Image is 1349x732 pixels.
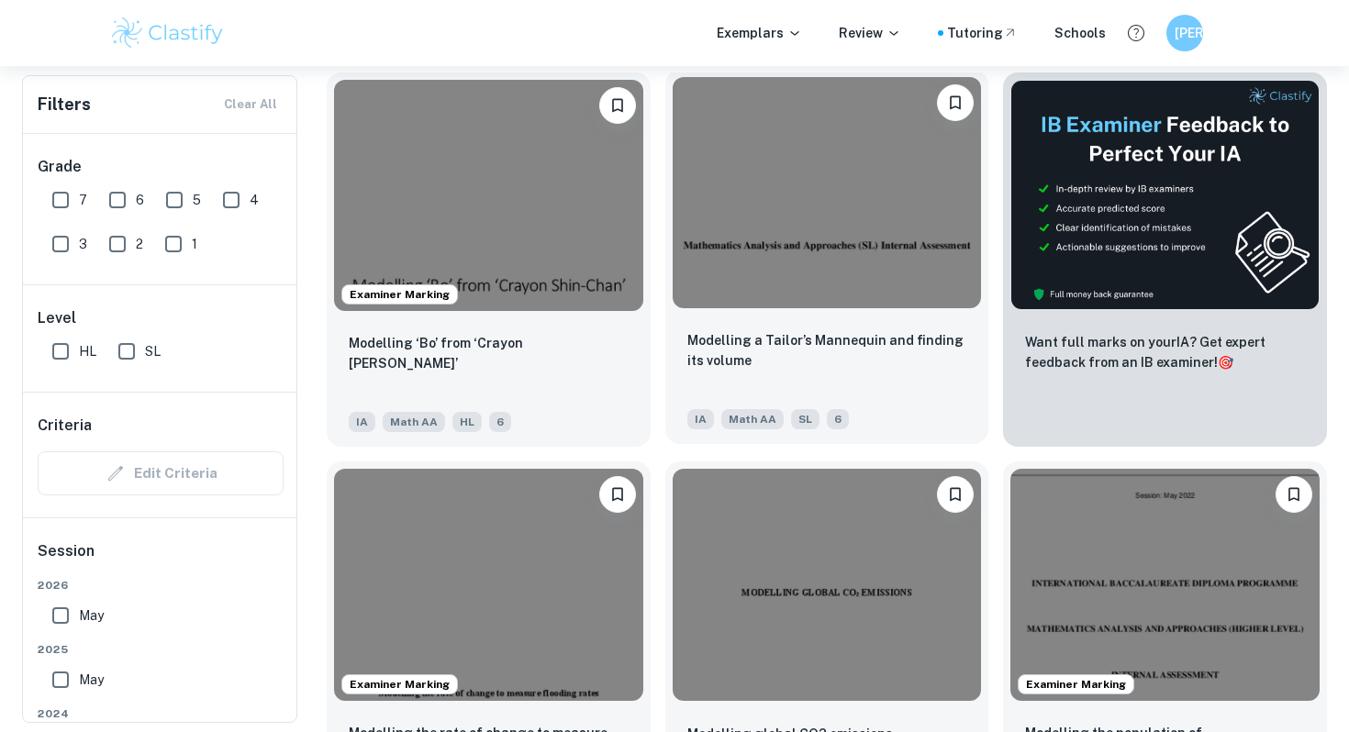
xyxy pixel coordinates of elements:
[1054,23,1106,43] a: Schools
[136,190,144,210] span: 6
[1019,676,1133,693] span: Examiner Marking
[1166,15,1203,51] button: [PERSON_NAME]
[250,190,259,210] span: 4
[342,676,457,693] span: Examiner Marking
[721,409,784,429] span: Math AA
[79,670,104,690] span: May
[192,234,197,254] span: 1
[599,87,636,124] button: Bookmark
[665,72,989,447] a: BookmarkModelling a Tailor’s Mannequin and finding its volumeIAMath AASL6
[827,409,849,429] span: 6
[1025,332,1305,372] p: Want full marks on your IA ? Get expert feedback from an IB examiner!
[673,469,982,700] img: Math AA IA example thumbnail: Modelling global CO2 emissions.
[136,234,143,254] span: 2
[38,451,284,495] div: Criteria filters are unavailable when searching by topic
[1003,72,1327,447] a: ThumbnailWant full marks on yourIA? Get expert feedback from an IB examiner!
[1010,469,1320,700] img: Math AA IA example thumbnail: Modelling the population of Singapore
[349,412,375,432] span: IA
[687,409,714,429] span: IA
[1175,23,1196,43] h6: [PERSON_NAME]
[1010,80,1320,310] img: Thumbnail
[38,92,91,117] h6: Filters
[79,234,87,254] span: 3
[334,80,643,311] img: Math AA IA example thumbnail: Modelling ‘Bo’ from ‘Crayon Shin-Chan’
[452,412,482,432] span: HL
[687,330,967,371] p: Modelling a Tailor’s Mannequin and finding its volume
[145,341,161,361] span: SL
[1218,355,1233,370] span: 🎯
[38,307,284,329] h6: Level
[599,476,636,513] button: Bookmark
[791,409,819,429] span: SL
[947,23,1018,43] a: Tutoring
[937,84,974,121] button: Bookmark
[193,190,201,210] span: 5
[109,15,226,51] img: Clastify logo
[38,577,284,593] span: 2026
[1276,476,1312,513] button: Bookmark
[383,412,445,432] span: Math AA
[38,540,284,577] h6: Session
[937,476,974,513] button: Bookmark
[839,23,901,43] p: Review
[717,23,802,43] p: Exemplars
[327,72,651,447] a: Examiner MarkingBookmarkModelling ‘Bo’ from ‘Crayon Shin-Chan’IAMath AAHL6
[1120,17,1152,49] button: Help and Feedback
[349,333,629,373] p: Modelling ‘Bo’ from ‘Crayon Shin-Chan’
[79,190,87,210] span: 7
[38,415,92,437] h6: Criteria
[79,605,104,626] span: May
[489,412,511,432] span: 6
[673,77,982,308] img: Math AA IA example thumbnail: Modelling a Tailor’s Mannequin and findi
[334,469,643,700] img: Math AA IA example thumbnail: Modelling the rate of change to measure
[38,156,284,178] h6: Grade
[38,705,284,722] span: 2024
[38,641,284,658] span: 2025
[79,341,96,361] span: HL
[342,286,457,303] span: Examiner Marking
